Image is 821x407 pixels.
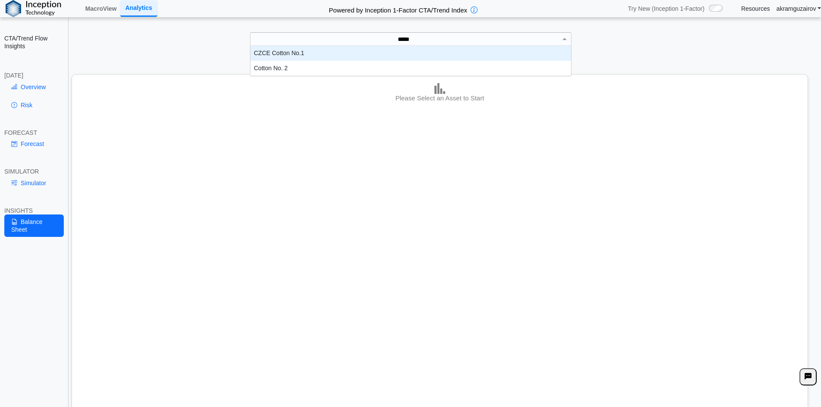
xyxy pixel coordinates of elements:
[4,214,64,237] a: Balance Sheet
[250,46,571,61] div: CZCE Cotton No.1
[325,3,471,15] h2: Powered by Inception 1-Factor CTA/Trend Index
[250,61,571,76] div: Cotton No. 2
[4,71,64,79] div: [DATE]
[4,129,64,137] div: FORECAST
[4,137,64,151] a: Forecast
[741,5,770,12] a: Resources
[628,5,705,12] span: Try New (Inception 1-Factor)
[4,176,64,190] a: Simulator
[75,94,804,103] h3: Please Select an Asset to Start
[4,207,64,214] div: INSIGHTS
[120,0,157,16] a: Analytics
[4,168,64,175] div: SIMULATOR
[777,5,821,12] a: akramguzairov
[82,1,120,16] a: MacroView
[4,98,64,112] a: Risk
[4,34,64,50] h2: CTA/Trend Flow Insights
[434,83,445,94] img: bar-chart.png
[250,46,571,76] div: grid
[4,80,64,94] a: Overview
